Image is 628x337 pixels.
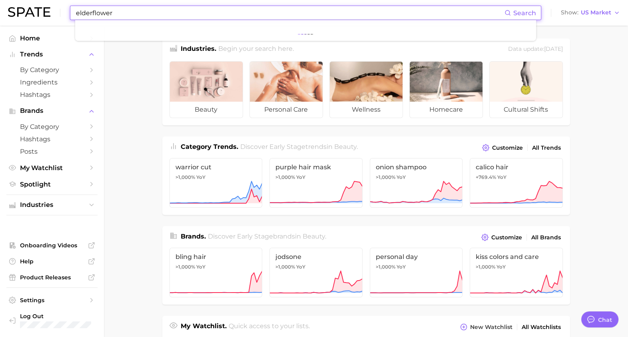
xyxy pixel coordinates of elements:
[6,105,98,117] button: Brands
[479,232,524,243] button: Customize
[249,61,323,118] a: personal care
[275,174,295,180] span: >1,000%
[397,264,406,270] span: YoY
[20,164,84,172] span: My Watchlist
[175,264,195,270] span: >1,000%
[6,76,98,88] a: Ingredients
[6,239,98,251] a: Onboarding Videos
[6,32,98,44] a: Home
[269,248,363,297] a: jodsone>1,000% YoY
[529,232,563,243] a: All Brands
[6,255,98,267] a: Help
[559,8,622,18] button: ShowUS Market
[169,158,263,208] a: warrior cut>1,000% YoY
[20,135,84,143] span: Hashtags
[581,10,611,15] span: US Market
[20,181,84,188] span: Spotlight
[489,61,563,118] a: cultural shifts
[250,102,323,118] span: personal care
[370,158,463,208] a: onion shampoo>1,000% YoY
[6,120,98,133] a: by Category
[376,253,457,261] span: personal day
[520,322,563,333] a: All Watchlists
[196,264,205,270] span: YoY
[218,44,294,55] h2: Begin your search here.
[476,253,557,261] span: kiss colors and care
[181,44,216,55] h1: Industries.
[20,297,84,304] span: Settings
[175,253,257,261] span: bling hair
[561,10,578,15] span: Show
[20,78,84,86] span: Ingredients
[20,123,84,130] span: by Category
[330,102,403,118] span: wellness
[20,258,84,265] span: Help
[6,199,98,211] button: Industries
[508,44,563,55] div: Data update: [DATE]
[530,142,563,153] a: All Trends
[329,61,403,118] a: wellness
[296,174,305,181] span: YoY
[492,144,523,151] span: Customize
[532,144,561,151] span: All Trends
[6,64,98,76] a: by Category
[497,174,506,181] span: YoY
[376,264,395,270] span: >1,000%
[480,142,524,153] button: Customize
[20,313,123,320] span: Log Out
[20,34,84,42] span: Home
[491,234,522,241] span: Customize
[275,253,357,261] span: jodsone
[6,178,98,191] a: Spotlight
[20,91,84,98] span: Hashtags
[75,6,504,20] input: Search here for a brand, industry, or ingredient
[240,143,358,150] span: Discover Early Stage trends in .
[376,163,457,171] span: onion shampoo
[370,248,463,297] a: personal day>1,000% YoY
[6,294,98,306] a: Settings
[170,102,243,118] span: beauty
[20,274,84,281] span: Product Releases
[229,321,310,333] h2: Quick access to your lists.
[397,174,406,181] span: YoY
[208,233,326,240] span: Discover Early Stage brands in .
[410,102,482,118] span: homecare
[20,242,84,249] span: Onboarding Videos
[476,264,495,270] span: >1,000%
[6,88,98,101] a: Hashtags
[470,248,563,297] a: kiss colors and care>1,000% YoY
[169,248,263,297] a: bling hair>1,000% YoY
[6,133,98,145] a: Hashtags
[490,102,562,118] span: cultural shifts
[458,321,514,333] button: New Watchlist
[175,174,195,180] span: >1,000%
[513,9,536,17] span: Search
[275,264,295,270] span: >1,000%
[181,233,206,240] span: Brands .
[20,201,84,209] span: Industries
[275,163,357,171] span: purple hair mask
[175,163,257,171] span: warrior cut
[496,264,506,270] span: YoY
[20,51,84,58] span: Trends
[303,233,325,240] span: beauty
[476,163,557,171] span: calico hair
[6,162,98,174] a: My Watchlist
[181,321,227,333] h1: My Watchlist.
[6,271,98,283] a: Product Releases
[476,174,496,180] span: +769.4%
[470,324,512,331] span: New Watchlist
[196,174,205,181] span: YoY
[6,48,98,60] button: Trends
[8,7,50,17] img: SPATE
[334,143,357,150] span: beauty
[20,107,84,114] span: Brands
[409,61,483,118] a: homecare
[470,158,563,208] a: calico hair+769.4% YoY
[181,143,238,150] span: Category Trends .
[20,148,84,155] span: Posts
[169,61,243,118] a: beauty
[269,158,363,208] a: purple hair mask>1,000% YoY
[6,145,98,158] a: Posts
[296,264,305,270] span: YoY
